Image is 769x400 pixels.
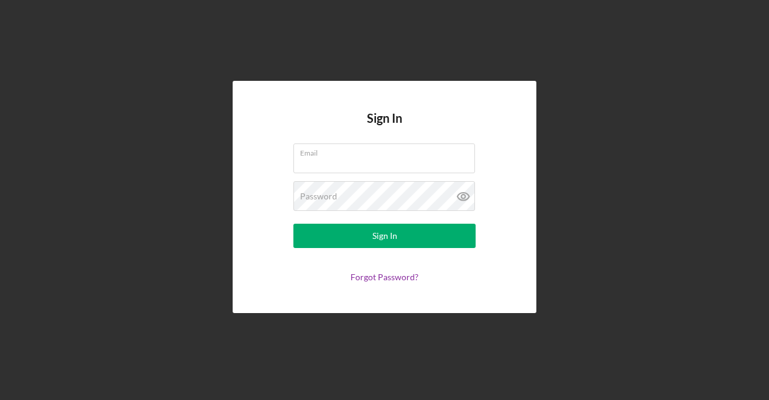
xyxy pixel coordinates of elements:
label: Password [300,191,337,201]
button: Sign In [293,224,476,248]
label: Email [300,144,475,157]
div: Sign In [372,224,397,248]
h4: Sign In [367,111,402,143]
a: Forgot Password? [350,272,419,282]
